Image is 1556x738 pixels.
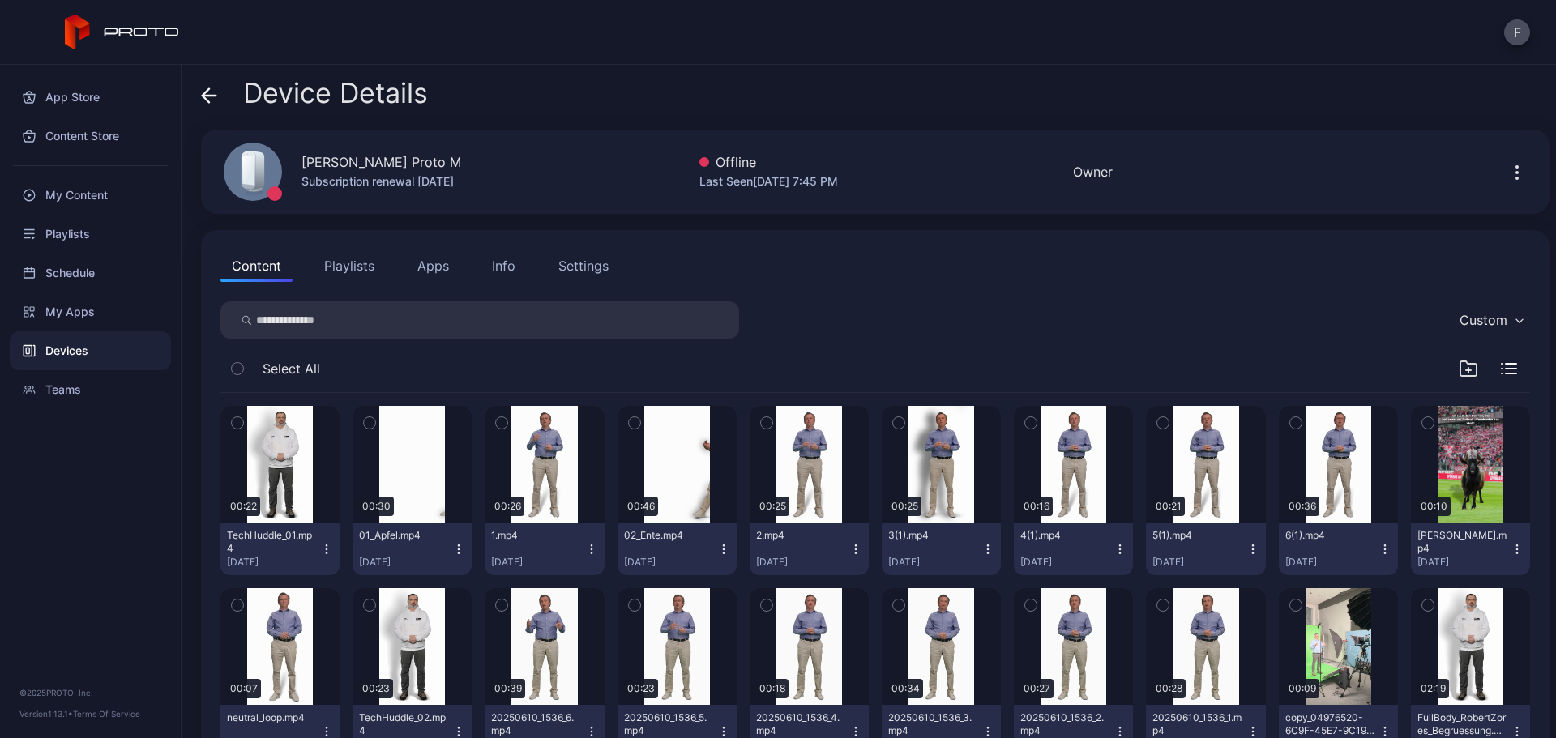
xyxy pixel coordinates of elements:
[10,176,171,215] a: My Content
[1417,711,1507,737] div: FullBody_RobertZores_Begruessung.mp4
[10,215,171,254] a: Playlists
[1020,711,1109,737] div: 20250610_1536_2.mp4
[699,172,838,191] div: Last Seen [DATE] 7:45 PM
[19,709,73,719] span: Version 1.13.1 •
[756,711,845,737] div: 20250610_1536_4.mp4
[263,359,320,378] span: Select All
[359,711,448,737] div: TechHuddle_02.mp4
[1014,523,1133,575] button: 4(1).mp4[DATE]
[353,523,472,575] button: 01_Apfel.mp4[DATE]
[1152,556,1246,569] div: [DATE]
[1285,711,1374,737] div: copy_04976520-6C9F-45E7-9C19-00EA9E407EAC.mov
[1146,523,1265,575] button: 5(1).mp4[DATE]
[1152,529,1242,542] div: 5(1).mp4
[1285,529,1374,542] div: 6(1).mp4
[1285,556,1379,569] div: [DATE]
[888,556,981,569] div: [DATE]
[756,529,845,542] div: 2.mp4
[1417,556,1511,569] div: [DATE]
[359,529,448,542] div: 01_Apfel.mp4
[10,254,171,292] a: Schedule
[10,331,171,370] a: Devices
[1020,529,1109,542] div: 4(1).mp4
[492,256,515,275] div: Info
[220,523,340,575] button: TechHuddle_01.mp4[DATE]
[618,523,737,575] button: 02_Ente.mp4[DATE]
[756,556,849,569] div: [DATE]
[301,152,461,172] div: [PERSON_NAME] Proto M
[699,152,838,172] div: Offline
[1504,19,1530,45] button: F
[10,292,171,331] a: My Apps
[220,250,293,282] button: Content
[882,523,1001,575] button: 3(1).mp4[DATE]
[1152,711,1242,737] div: 20250610_1536_1.mp4
[406,250,460,282] button: Apps
[624,529,713,542] div: 02_Ente.mp4
[547,250,620,282] button: Settings
[10,370,171,409] a: Teams
[301,172,461,191] div: Subscription renewal [DATE]
[227,529,316,555] div: TechHuddle_01.mp4
[243,78,428,109] span: Device Details
[1073,162,1113,181] div: Owner
[1411,523,1530,575] button: [PERSON_NAME].mp4[DATE]
[888,711,977,737] div: 20250610_1536_3.mp4
[624,556,717,569] div: [DATE]
[491,556,584,569] div: [DATE]
[1279,523,1398,575] button: 6(1).mp4[DATE]
[227,556,320,569] div: [DATE]
[558,256,609,275] div: Settings
[491,529,580,542] div: 1.mp4
[359,556,452,569] div: [DATE]
[888,529,977,542] div: 3(1).mp4
[227,711,316,724] div: neutral_loop.mp4
[1417,529,1507,555] div: hennes.mp4
[73,709,140,719] a: Terms Of Service
[19,686,161,699] div: © 2025 PROTO, Inc.
[313,250,386,282] button: Playlists
[624,711,713,737] div: 20250610_1536_5.mp4
[491,711,580,737] div: 20250610_1536_6.mp4
[485,523,604,575] button: 1.mp4[DATE]
[481,250,527,282] button: Info
[1020,556,1114,569] div: [DATE]
[10,117,171,156] a: Content Store
[10,78,171,117] a: App Store
[1451,301,1530,339] button: Custom
[1460,312,1507,328] div: Custom
[750,523,869,575] button: 2.mp4[DATE]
